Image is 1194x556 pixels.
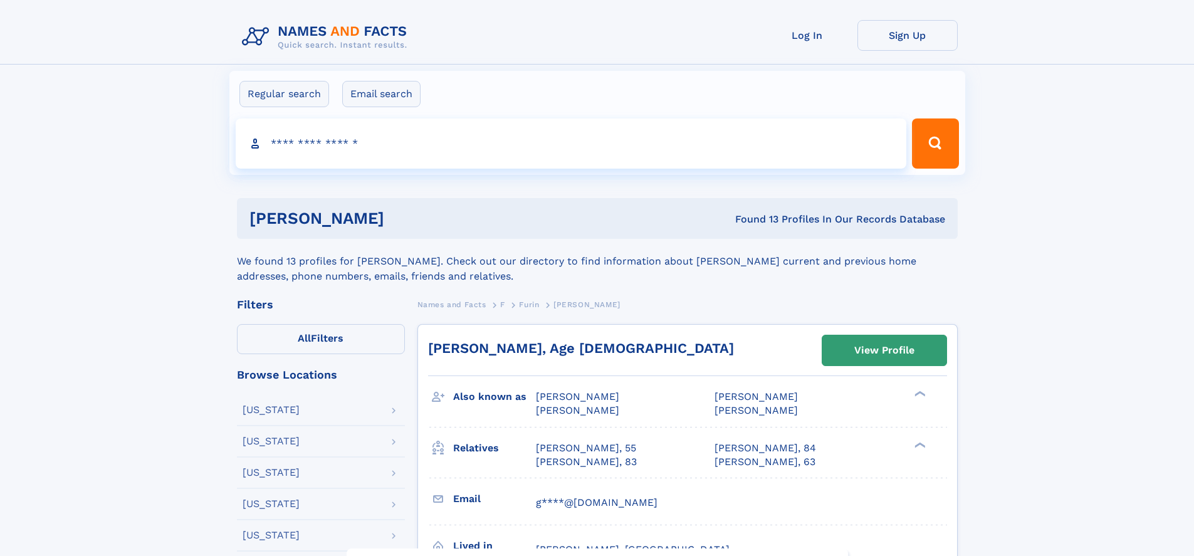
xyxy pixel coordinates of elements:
[536,543,730,555] span: [PERSON_NAME], [GEOGRAPHIC_DATA]
[715,404,798,416] span: [PERSON_NAME]
[536,455,637,469] a: [PERSON_NAME], 83
[500,300,505,309] span: F
[715,441,816,455] a: [PERSON_NAME], 84
[715,455,815,469] a: [PERSON_NAME], 63
[453,488,536,510] h3: Email
[715,391,798,402] span: [PERSON_NAME]
[500,296,505,312] a: F
[453,386,536,407] h3: Also known as
[236,118,907,169] input: search input
[519,300,539,309] span: Furin
[243,499,300,509] div: [US_STATE]
[854,336,914,365] div: View Profile
[857,20,958,51] a: Sign Up
[912,118,958,169] button: Search Button
[553,300,621,309] span: [PERSON_NAME]
[243,530,300,540] div: [US_STATE]
[249,211,560,226] h1: [PERSON_NAME]
[239,81,329,107] label: Regular search
[243,436,300,446] div: [US_STATE]
[911,390,926,398] div: ❯
[237,239,958,284] div: We found 13 profiles for [PERSON_NAME]. Check out our directory to find information about [PERSON...
[519,296,539,312] a: Furin
[243,468,300,478] div: [US_STATE]
[536,391,619,402] span: [PERSON_NAME]
[911,441,926,449] div: ❯
[237,20,417,54] img: Logo Names and Facts
[536,404,619,416] span: [PERSON_NAME]
[243,405,300,415] div: [US_STATE]
[237,299,405,310] div: Filters
[453,438,536,459] h3: Relatives
[560,212,945,226] div: Found 13 Profiles In Our Records Database
[298,332,311,344] span: All
[237,369,405,380] div: Browse Locations
[536,441,636,455] a: [PERSON_NAME], 55
[757,20,857,51] a: Log In
[342,81,421,107] label: Email search
[237,324,405,354] label: Filters
[417,296,486,312] a: Names and Facts
[428,340,734,356] a: [PERSON_NAME], Age [DEMOGRAPHIC_DATA]
[822,335,946,365] a: View Profile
